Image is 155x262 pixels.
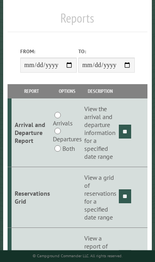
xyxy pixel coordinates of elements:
td: View a grid of reservations for a specified date range [83,167,118,228]
label: Both [62,144,75,153]
label: From: [20,48,77,55]
small: © Campground Commander LLC. All rights reserved. [33,253,122,258]
label: Arrivals [53,118,73,128]
th: Report [12,84,51,98]
td: Arrival and Departure Report [12,98,51,167]
h1: Reports [8,10,147,32]
label: To: [78,48,135,55]
th: Options [51,84,83,98]
th: Description [83,84,118,98]
label: Departures [53,134,82,144]
td: View the arrival and departure information for a specified date range [83,98,118,167]
td: Reservations Grid [12,167,51,228]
